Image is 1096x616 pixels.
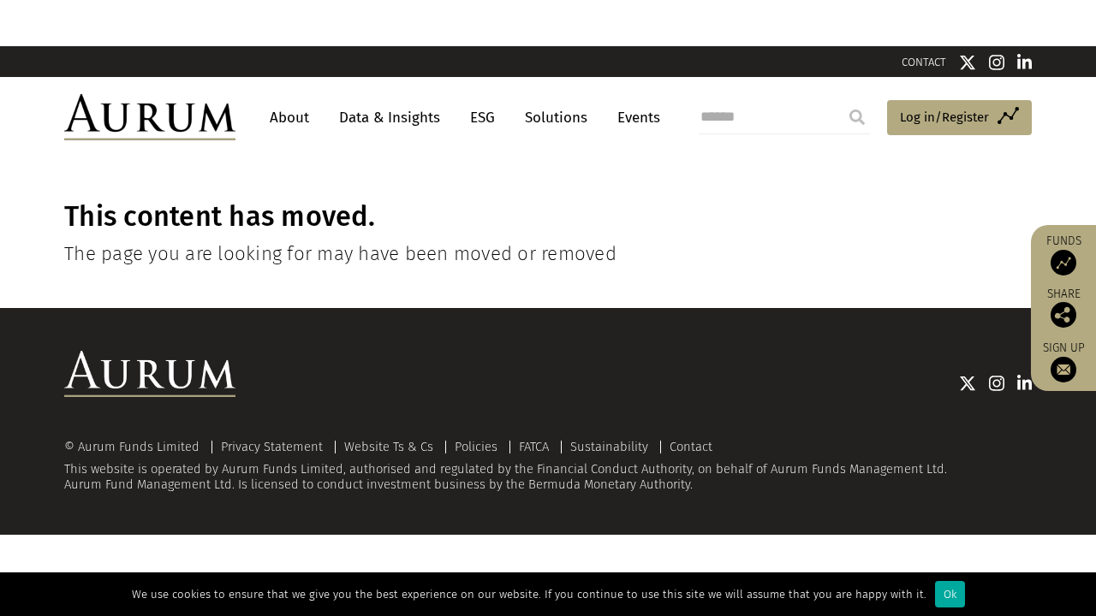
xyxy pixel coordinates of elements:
[331,102,449,133] a: Data & Insights
[840,100,874,134] input: Submit
[1039,341,1087,382] a: Sign up
[64,440,1032,492] div: This website is operated by Aurum Funds Limited, authorised and regulated by the Financial Conduc...
[1039,288,1087,328] div: Share
[1039,234,1087,275] a: Funds
[959,375,976,392] img: Twitter icon
[902,56,946,68] a: CONTACT
[64,242,1032,265] h4: The page you are looking for may have been moved or removed
[989,375,1004,392] img: Instagram icon
[570,439,648,454] a: Sustainability
[221,439,323,454] a: Privacy Statement
[887,100,1032,136] a: Log in/Register
[959,54,976,71] img: Twitter icon
[344,439,433,454] a: Website Ts & Cs
[900,107,989,127] span: Log in/Register
[64,200,1032,234] h1: This content has moved.
[1051,250,1076,275] img: Access Funds
[609,102,660,133] a: Events
[462,102,503,133] a: ESG
[670,439,712,454] a: Contact
[1017,375,1033,392] img: Linkedin icon
[516,102,596,133] a: Solutions
[1051,357,1076,382] img: Sign up to our newsletter
[519,439,549,454] a: FATCA
[1017,54,1033,71] img: Linkedin icon
[261,102,318,133] a: About
[64,94,235,140] img: Aurum
[64,441,208,453] div: © Aurum Funds Limited
[1051,302,1076,328] img: Share this post
[989,54,1004,71] img: Instagram icon
[455,439,497,454] a: Policies
[64,351,235,397] img: Aurum Logo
